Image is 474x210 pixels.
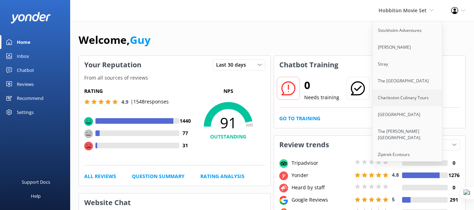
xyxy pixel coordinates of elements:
[290,184,353,191] div: Heard by staff
[448,196,460,204] h4: 291
[17,63,34,77] div: Chatbot
[373,106,443,123] a: [GEOGRAPHIC_DATA]
[17,49,29,63] div: Inbox
[179,117,192,125] h4: 1440
[179,142,192,149] h4: 31
[274,56,343,74] h3: Chatbot Training
[392,171,399,178] span: 4.8
[373,56,443,73] a: Stray
[84,172,116,180] a: All Reviews
[17,91,44,105] div: Recommend
[304,94,339,101] p: Needs training
[373,22,443,39] a: Stockholm Adventures
[130,33,151,47] a: Guy
[279,115,320,122] a: Go to Training
[379,7,427,14] span: Hobbiton Movie Set
[11,12,51,23] img: yonder-white-logo.png
[17,35,31,49] div: Home
[31,189,41,203] div: Help
[79,32,151,48] h1: Welcome,
[373,123,443,146] a: The [PERSON_NAME][GEOGRAPHIC_DATA]
[373,146,443,163] a: Ziptrek Ecotours
[290,196,353,204] div: Google Reviews
[200,172,245,180] a: Rating Analysis
[448,159,460,167] h4: 0
[392,196,395,203] span: 5
[79,74,271,82] p: From all sources of reviews
[290,171,353,179] div: Yonder
[79,56,147,74] h3: Your Reputation
[17,77,34,91] div: Reviews
[121,99,128,105] span: 4.9
[131,98,169,106] p: | 1548 responses
[304,77,339,94] h2: 0
[192,133,265,141] h4: OUTSTANDING
[448,171,460,179] h4: 1276
[373,89,443,106] a: Charleston Culinary Tours
[192,114,265,131] span: 91
[216,61,250,69] span: Last 30 days
[290,159,353,167] div: Tripadvisor
[179,129,192,137] h4: 77
[373,39,443,56] a: [PERSON_NAME]
[22,175,50,189] div: Support Docs
[132,172,185,180] a: Question Summary
[84,87,192,95] h5: Rating
[448,184,460,191] h4: 0
[192,87,265,95] p: NPS
[373,73,443,89] a: The [GEOGRAPHIC_DATA]
[17,105,34,119] div: Settings
[274,136,334,154] h3: Review trends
